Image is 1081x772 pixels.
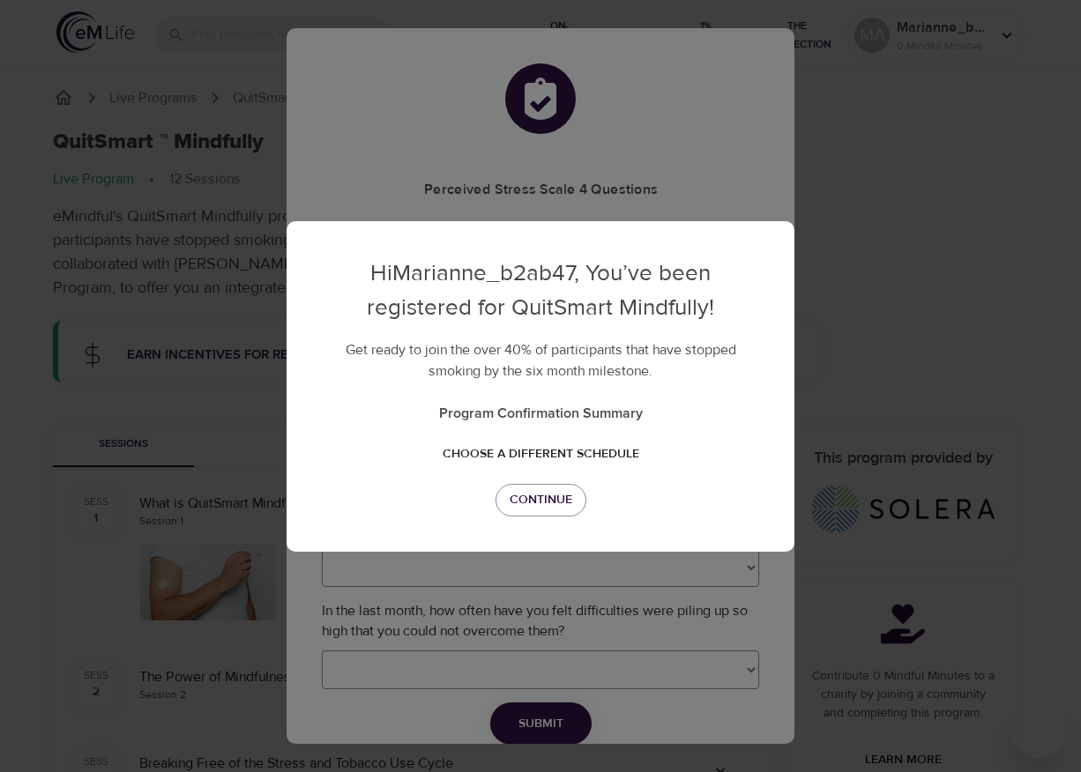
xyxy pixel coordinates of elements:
button: Choose a different schedule [436,438,646,471]
button: Continue [496,484,586,516]
p: Get ready to join the over 40% of participants that have stopped smoking by the six month milestone. [322,339,759,382]
p: Hi Marianne_b2ab47 , You’ve been registered for QuitSmart Mindfully! [322,256,759,325]
span: Choose a different schedule [443,443,639,465]
span: Continue [510,489,572,511]
p: Program Confirmation Summary [322,403,759,424]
